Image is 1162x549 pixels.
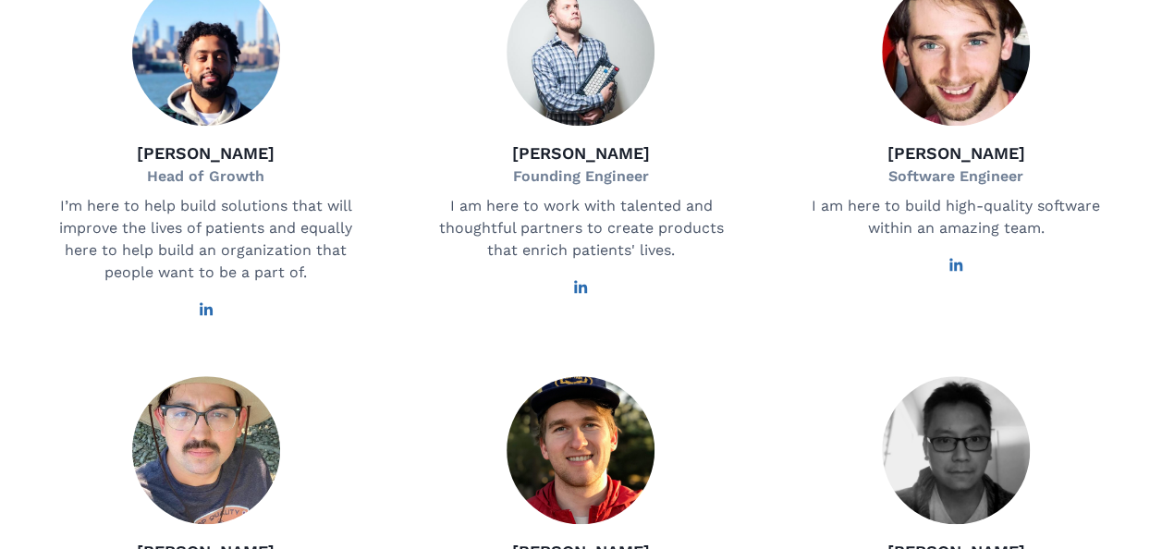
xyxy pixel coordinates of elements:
img: Ben Golombek [507,376,654,524]
p: I am here to build high-quality software within an amazing team. [808,195,1104,239]
p: Founding Engineer [512,165,650,188]
p: I am here to work with talented and thoughtful partners to create products that enrich patients' ... [433,195,728,262]
p: [PERSON_NAME] [137,140,275,165]
p: [PERSON_NAME] [887,140,1025,165]
img: Loren Burton [132,376,280,524]
p: Software Engineer [887,165,1025,188]
p: [PERSON_NAME] [512,140,650,165]
p: I’m here to help build solutions that will improve the lives of patients and equally here to help... [58,195,354,284]
img: Khang Pham [882,376,1030,524]
p: Head of Growth [137,165,275,188]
